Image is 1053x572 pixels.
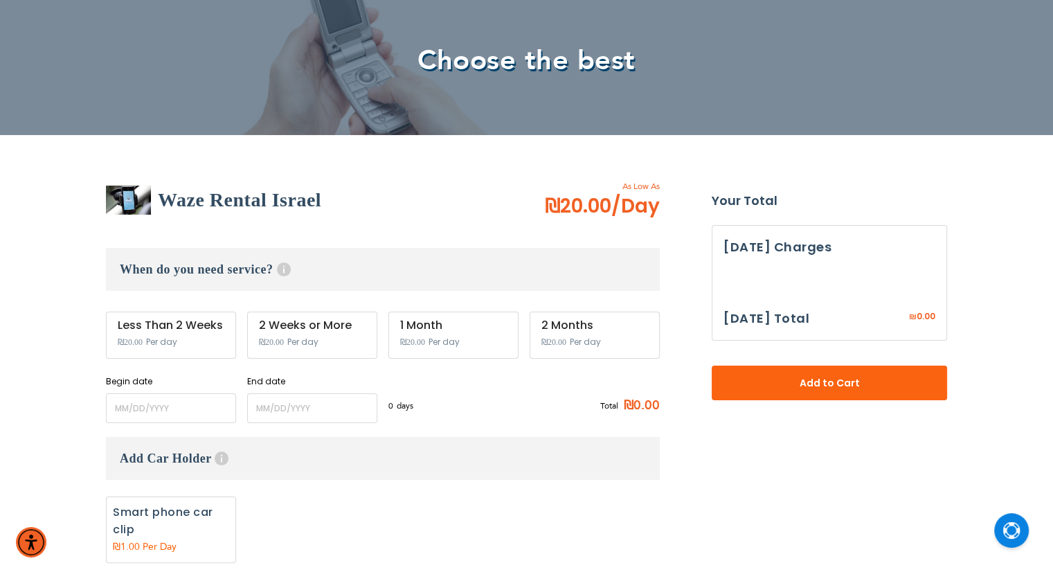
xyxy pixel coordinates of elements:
[723,308,809,329] h3: [DATE] Total
[106,186,151,215] img: Waze Rental Israel
[118,319,224,332] div: Less Than 2 Weeks
[400,319,507,332] div: 1 Month
[247,393,377,423] input: MM/DD/YYYY
[259,319,366,332] div: 2 Weeks or More
[712,190,947,211] strong: Your Total
[909,311,917,323] span: ₪
[400,337,425,347] span: ₪20.00
[570,336,601,348] span: Per day
[247,375,377,388] label: End date
[611,193,660,220] span: /Day
[16,527,46,557] div: Accessibility Menu
[106,248,660,291] h3: When do you need service?
[277,262,291,276] span: Help
[600,400,618,412] span: Total
[118,337,143,347] span: ₪20.00
[388,400,397,412] span: 0
[541,337,566,347] span: ₪20.00
[429,336,460,348] span: Per day
[106,393,236,423] input: MM/DD/YYYY
[618,395,660,416] span: ₪0.00
[259,337,284,347] span: ₪20.00
[106,375,236,388] label: Begin date
[417,42,636,80] span: Choose the best
[545,193,660,220] span: ₪20.00
[146,336,177,348] span: Per day
[917,310,935,322] span: 0.00
[757,375,901,390] span: Add to Cart
[541,319,648,332] div: 2 Months
[723,237,935,258] h3: [DATE] Charges
[106,437,660,480] h3: Add Car Holder
[712,366,947,400] button: Add to Cart
[397,400,413,412] span: days
[215,452,228,465] span: Help
[158,186,321,214] h2: Waze Rental Israel
[507,180,660,193] span: As Low As
[287,336,318,348] span: Per day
